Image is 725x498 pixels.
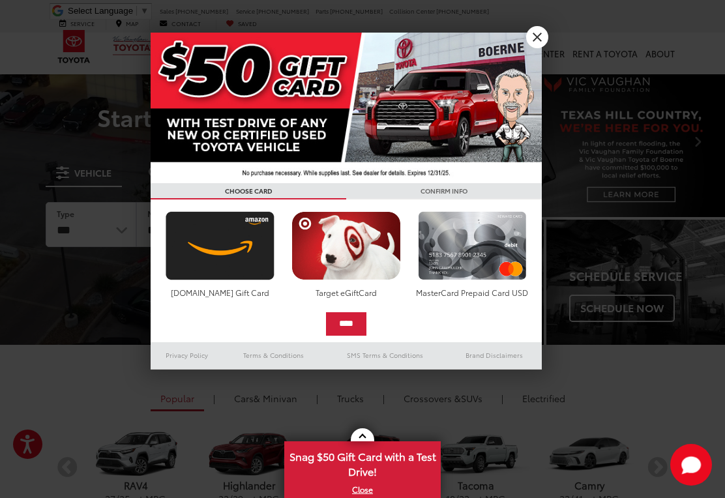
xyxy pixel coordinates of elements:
a: Privacy Policy [151,347,224,363]
img: mastercard.png [415,211,530,280]
a: Terms & Conditions [224,347,323,363]
div: Target eGiftCard [288,287,404,298]
a: SMS Terms & Conditions [323,347,447,363]
img: 42635_top_851395.jpg [151,33,542,183]
a: Brand Disclaimers [447,347,542,363]
svg: Start Chat [670,444,712,486]
h3: CHOOSE CARD [151,183,346,199]
div: MasterCard Prepaid Card USD [415,287,530,298]
h3: CONFIRM INFO [346,183,542,199]
img: amazoncard.png [162,211,278,280]
div: [DOMAIN_NAME] Gift Card [162,287,278,298]
button: Toggle Chat Window [670,444,712,486]
img: targetcard.png [288,211,404,280]
span: Snag $50 Gift Card with a Test Drive! [286,443,439,482]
